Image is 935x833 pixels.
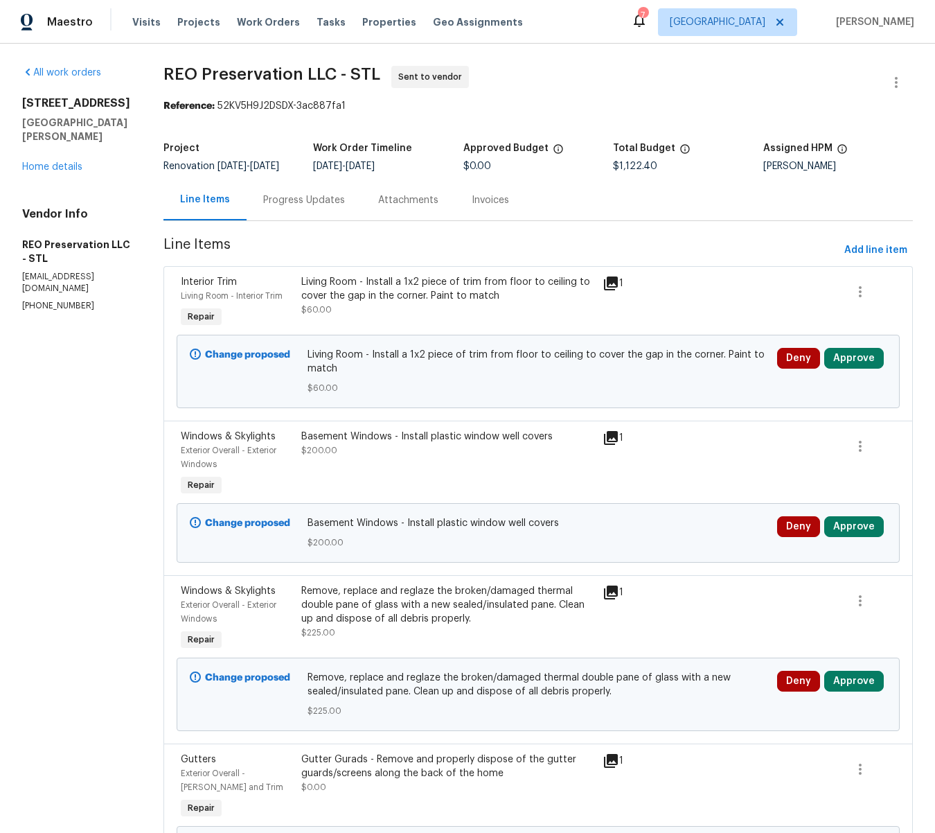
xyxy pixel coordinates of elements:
span: [DATE] [250,161,279,171]
a: All work orders [22,68,101,78]
div: 1 [603,275,654,292]
b: Change proposed [205,673,290,683]
b: Reference: [163,101,215,111]
span: $225.00 [308,704,769,718]
div: Gutter Gurads - Remove and properly dispose of the gutter guards/screens along the back of the home [301,753,594,780]
span: - [313,161,375,171]
span: Maestro [47,15,93,29]
span: $200.00 [308,536,769,550]
div: Attachments [378,193,438,207]
span: Interior Trim [181,277,237,287]
h2: [STREET_ADDRESS] [22,96,130,110]
span: Gutters [181,755,216,764]
h5: REO Preservation LLC - STL [22,238,130,265]
button: Approve [824,516,884,537]
div: 1 [603,753,654,769]
span: $60.00 [308,381,769,395]
div: Remove, replace and reglaze the broken/damaged thermal double pane of glass with a new sealed/ins... [301,584,594,626]
button: Deny [777,348,820,369]
h5: Project [163,143,199,153]
span: Exterior Overall - [PERSON_NAME] and Trim [181,769,283,791]
span: Windows & Skylights [181,586,276,596]
span: [DATE] [313,161,342,171]
div: Basement Windows - Install plastic window well covers [301,430,594,444]
div: 52KV5H9J2DSDX-3ac887fa1 [163,99,913,113]
span: Projects [177,15,220,29]
span: Geo Assignments [433,15,523,29]
a: Home details [22,162,82,172]
span: Work Orders [237,15,300,29]
span: $0.00 [301,783,326,791]
span: Sent to vendor [398,70,467,84]
span: $1,122.40 [613,161,657,171]
span: Repair [182,478,220,492]
span: $200.00 [301,446,337,455]
span: $225.00 [301,629,335,637]
span: Windows & Skylights [181,432,276,441]
h5: Approved Budget [463,143,549,153]
h5: Assigned HPM [763,143,832,153]
h5: Total Budget [613,143,675,153]
span: The total cost of line items that have been proposed by Opendoor. This sum includes line items th... [679,143,691,161]
span: Exterior Overall - Exterior Windows [181,446,276,468]
button: Deny [777,671,820,692]
div: 7 [638,8,648,22]
span: Line Items [163,238,839,263]
button: Add line item [839,238,913,263]
span: Basement Windows - Install plastic window well covers [308,516,769,530]
span: Repair [182,633,220,647]
span: [PERSON_NAME] [830,15,914,29]
span: Tasks [317,17,346,27]
div: Line Items [180,193,230,207]
div: Living Room - Install a 1x2 piece of trim from floor to ceiling to cover the gap in the corner. P... [301,275,594,303]
p: [EMAIL_ADDRESS][DOMAIN_NAME] [22,271,130,295]
h4: Vendor Info [22,207,130,221]
span: $60.00 [301,306,332,314]
h5: Work Order Timeline [313,143,412,153]
span: Repair [182,310,220,324]
div: Invoices [472,193,509,207]
span: $0.00 [463,161,491,171]
span: The hpm assigned to this work order. [837,143,848,161]
button: Deny [777,516,820,537]
span: Visits [132,15,161,29]
b: Change proposed [205,350,290,360]
span: Properties [362,15,416,29]
span: The total cost of line items that have been approved by both Opendoor and the Trade Partner. This... [553,143,564,161]
span: Living Room - Install a 1x2 piece of trim from floor to ceiling to cover the gap in the corner. P... [308,348,769,376]
div: 1 [603,584,654,601]
span: Renovation [163,161,279,171]
span: Living Room - Interior Trim [181,292,283,300]
b: Change proposed [205,518,290,528]
h5: [GEOGRAPHIC_DATA][PERSON_NAME] [22,116,130,143]
span: Exterior Overall - Exterior Windows [181,601,276,623]
button: Approve [824,348,884,369]
span: REO Preservation LLC - STL [163,66,380,82]
span: [DATE] [346,161,375,171]
div: [PERSON_NAME] [763,161,913,171]
p: [PHONE_NUMBER] [22,300,130,312]
span: Repair [182,801,220,815]
span: - [217,161,279,171]
button: Approve [824,671,884,692]
span: [GEOGRAPHIC_DATA] [670,15,765,29]
div: 1 [603,430,654,446]
span: Remove, replace and reglaze the broken/damaged thermal double pane of glass with a new sealed/ins... [308,671,769,699]
span: Add line item [844,242,907,259]
span: [DATE] [217,161,247,171]
div: Progress Updates [263,193,345,207]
